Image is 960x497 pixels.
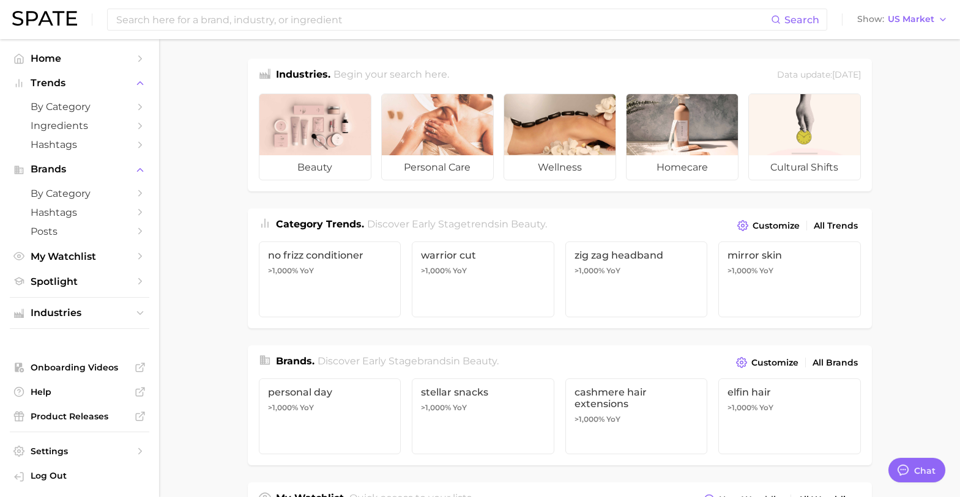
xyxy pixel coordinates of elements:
span: >1,000% [421,266,451,275]
span: >1,000% [268,266,298,275]
span: All Brands [813,358,858,368]
a: cashmere hair extensions>1,000% YoY [565,378,708,454]
a: by Category [10,184,149,203]
span: personal care [382,155,493,180]
a: mirror skin>1,000% YoY [718,241,861,317]
span: Trends [31,78,128,89]
span: stellar snacks [421,386,545,398]
a: Product Releases [10,407,149,425]
span: beauty [259,155,371,180]
span: YoY [453,266,467,276]
a: personal care [381,94,494,180]
span: by Category [31,188,128,199]
a: Ingredients [10,116,149,135]
span: My Watchlist [31,251,128,262]
a: Onboarding Videos [10,358,149,377]
button: Brands [10,160,149,179]
span: All Trends [814,221,858,231]
button: Trends [10,74,149,92]
a: Home [10,49,149,68]
span: homecare [627,155,738,180]
span: YoY [300,403,314,413]
span: cultural shifts [749,155,860,180]
span: elfin hair [727,386,852,398]
a: elfin hair>1,000% YoY [718,378,861,454]
a: Hashtags [10,135,149,154]
h2: Begin your search here. [333,67,449,84]
span: YoY [759,403,773,413]
a: zig zag headband>1,000% YoY [565,241,708,317]
a: cultural shifts [748,94,861,180]
a: All Brands [809,355,861,371]
span: >1,000% [727,403,757,412]
span: YoY [453,403,467,413]
a: no frizz conditioner>1,000% YoY [259,241,401,317]
img: SPATE [12,11,77,26]
span: Ingredients [31,120,128,131]
span: Discover Early Stage brands in . [318,355,499,367]
span: >1,000% [575,414,605,424]
span: Home [31,53,128,64]
div: Data update: [DATE] [777,67,861,84]
span: YoY [300,266,314,276]
a: Help [10,383,149,401]
a: Spotlight [10,272,149,291]
span: Hashtags [31,207,128,218]
a: warrior cut>1,000% YoY [412,241,554,317]
span: YoY [606,414,620,424]
span: Help [31,386,128,397]
span: Brands [31,164,128,175]
span: Log Out [31,470,140,481]
span: Settings [31,446,128,457]
span: Industries [31,307,128,318]
button: Customize [733,354,801,371]
span: beauty [463,355,497,367]
span: beauty [511,218,545,230]
input: Search here for a brand, industry, or ingredient [115,9,771,30]
span: Discover Early Stage trends in . [367,218,547,230]
a: Posts [10,222,149,241]
h1: Industries. [276,67,330,84]
button: Customize [734,217,802,234]
span: Search [784,14,819,26]
span: Customize [753,221,800,231]
span: personal day [268,386,392,398]
span: US Market [888,16,934,23]
button: ShowUS Market [854,12,951,28]
span: YoY [759,266,773,276]
span: Brands . [276,355,314,367]
span: >1,000% [727,266,757,275]
a: All Trends [811,218,861,234]
a: stellar snacks>1,000% YoY [412,378,554,454]
a: homecare [626,94,739,180]
span: >1,000% [421,403,451,412]
span: Category Trends . [276,218,364,230]
span: Posts [31,226,128,237]
a: beauty [259,94,371,180]
span: Onboarding Videos [31,362,128,373]
a: wellness [504,94,616,180]
span: Hashtags [31,139,128,150]
a: Log out. Currently logged in with e-mail rachel.bronstein@loreal.com. [10,466,149,487]
span: wellness [504,155,616,180]
button: Industries [10,304,149,322]
span: warrior cut [421,249,545,261]
span: Show [857,16,884,23]
span: mirror skin [727,249,852,261]
span: Customize [751,358,798,368]
span: YoY [606,266,620,276]
span: no frizz conditioner [268,249,392,261]
a: by Category [10,97,149,116]
a: Hashtags [10,203,149,222]
span: cashmere hair extensions [575,386,699,410]
a: personal day>1,000% YoY [259,378,401,454]
a: My Watchlist [10,247,149,266]
span: >1,000% [268,403,298,412]
span: Spotlight [31,276,128,287]
span: Product Releases [31,411,128,422]
a: Settings [10,442,149,460]
span: zig zag headband [575,249,699,261]
span: >1,000% [575,266,605,275]
span: by Category [31,101,128,112]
